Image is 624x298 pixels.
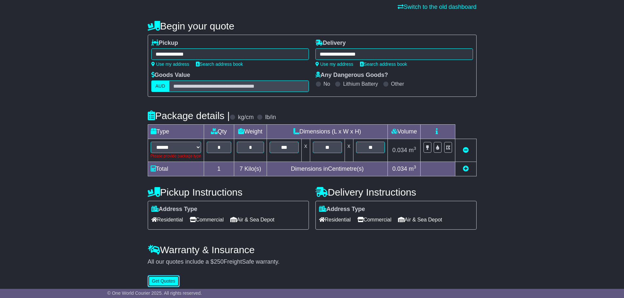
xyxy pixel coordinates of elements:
a: Use my address [315,61,353,67]
a: Use my address [151,61,189,67]
span: Residential [319,215,351,225]
sup: 3 [414,165,416,169]
span: 0.034 [392,147,407,153]
label: Address Type [151,206,198,213]
span: m [409,166,416,172]
label: kg/cm [238,114,254,121]
label: Any Dangerous Goods? [315,72,388,79]
td: Qty [204,125,234,139]
label: No [324,81,330,87]
a: Search address book [196,61,243,67]
span: Residential [151,215,183,225]
a: Add new item [463,166,469,172]
span: 250 [214,258,224,265]
label: Address Type [319,206,365,213]
sup: 3 [414,146,416,151]
span: 7 [239,166,243,172]
td: 1 [204,162,234,176]
td: Dimensions in Centimetre(s) [267,162,388,176]
h4: Begin your quote [148,21,477,31]
label: Goods Value [151,72,190,79]
h4: Pickup Instructions [148,187,309,198]
td: Kilo(s) [234,162,267,176]
span: © One World Courier 2025. All rights reserved. [107,290,202,296]
label: AUD [151,80,170,92]
td: Type [148,125,204,139]
h4: Warranty & Insurance [148,244,477,255]
h4: Package details | [148,110,230,121]
label: lb/in [265,114,276,121]
a: Switch to the old dashboard [398,4,476,10]
td: Total [148,162,204,176]
div: All our quotes include a $ FreightSafe warranty. [148,258,477,266]
td: Dimensions (L x W x H) [267,125,388,139]
span: 0.034 [392,166,407,172]
a: Search address book [360,61,407,67]
span: Air & Sea Depot [398,215,442,225]
span: Commercial [190,215,224,225]
span: Air & Sea Depot [230,215,274,225]
div: Please provide package type [151,153,201,159]
span: m [409,147,416,153]
button: Get Quotes [148,275,180,287]
td: x [301,139,310,162]
label: Pickup [151,40,178,47]
label: Lithium Battery [343,81,378,87]
label: Delivery [315,40,346,47]
td: Volume [388,125,421,139]
td: Weight [234,125,267,139]
label: Other [391,81,404,87]
a: Remove this item [463,147,469,153]
td: x [345,139,353,162]
h4: Delivery Instructions [315,187,477,198]
span: Commercial [357,215,391,225]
